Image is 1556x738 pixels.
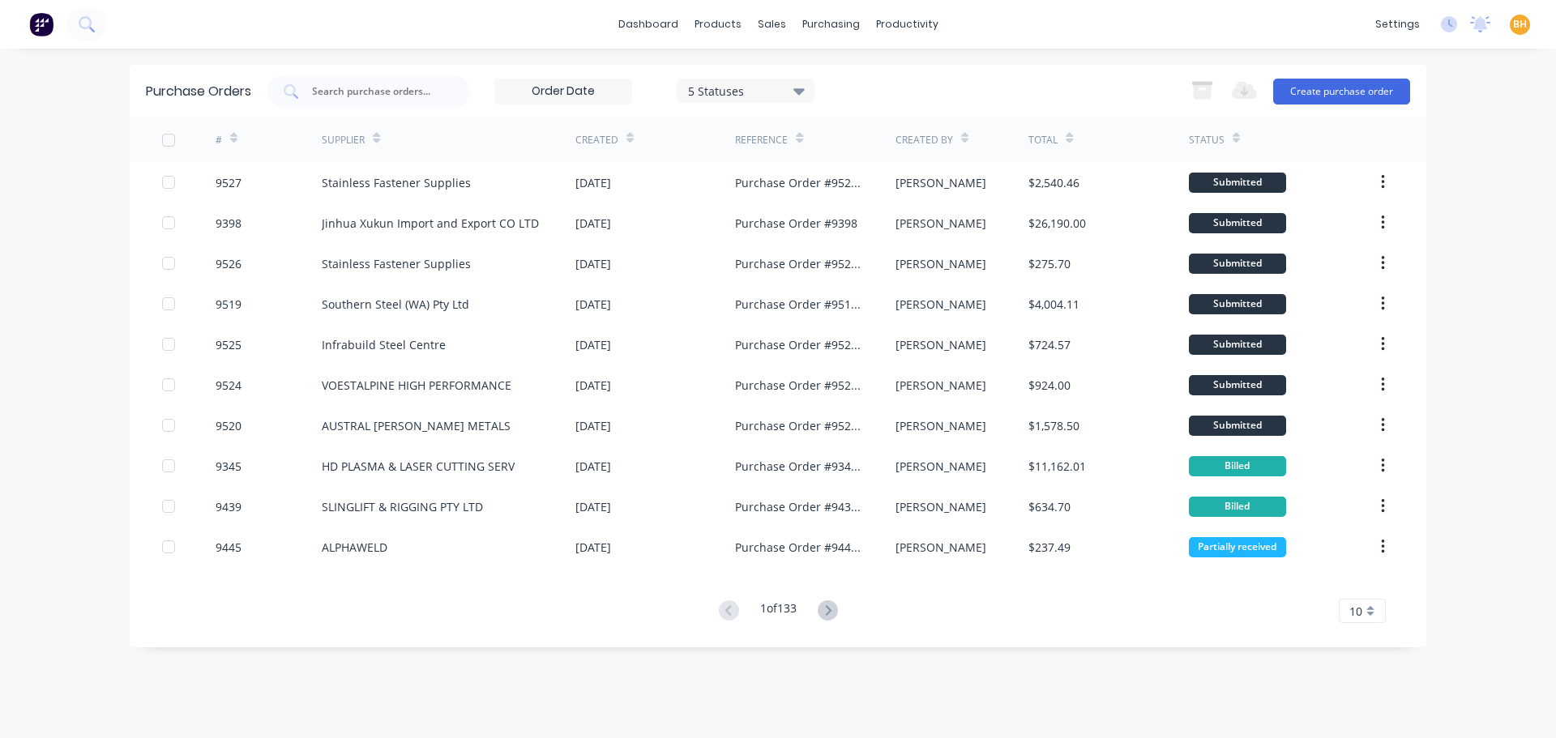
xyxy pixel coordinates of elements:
[896,174,986,191] div: [PERSON_NAME]
[1028,539,1071,556] div: $237.49
[1028,133,1058,147] div: Total
[750,12,794,36] div: sales
[575,255,611,272] div: [DATE]
[216,458,242,475] div: 9345
[1189,173,1286,193] div: Submitted
[610,12,686,36] a: dashboard
[1028,498,1071,515] div: $634.70
[322,296,469,313] div: Southern Steel (WA) Pty Ltd
[735,498,862,515] div: Purchase Order #9439 - SLINGLIFT & RIGGING PTY LTD
[1349,603,1362,620] span: 10
[216,296,242,313] div: 9519
[322,133,365,147] div: Supplier
[216,377,242,394] div: 9524
[896,539,986,556] div: [PERSON_NAME]
[688,82,804,99] div: 5 Statuses
[1189,294,1286,314] div: Submitted
[1189,133,1225,147] div: Status
[575,215,611,232] div: [DATE]
[735,377,862,394] div: Purchase Order #9524 - VOESTALPINE HIGH PERFORMANCE
[1028,336,1071,353] div: $724.57
[575,539,611,556] div: [DATE]
[146,82,251,101] div: Purchase Orders
[686,12,750,36] div: products
[575,377,611,394] div: [DATE]
[735,336,862,353] div: Purchase Order #9525 - Infrabuild Steel Centre
[322,215,539,232] div: Jinhua Xukun Import and Export CO LTD
[735,417,862,434] div: Purchase Order #9520 - AUSTRAL [PERSON_NAME] METALS
[896,417,986,434] div: [PERSON_NAME]
[896,255,986,272] div: [PERSON_NAME]
[575,336,611,353] div: [DATE]
[735,133,788,147] div: Reference
[216,336,242,353] div: 9525
[896,458,986,475] div: [PERSON_NAME]
[896,215,986,232] div: [PERSON_NAME]
[735,296,862,313] div: Purchase Order #9519 - Southern Steel (WA) Pty Ltd
[322,539,387,556] div: ALPHAWELD
[896,296,986,313] div: [PERSON_NAME]
[216,498,242,515] div: 9439
[1189,254,1286,274] div: Submitted
[735,215,857,232] div: Purchase Order #9398
[1189,375,1286,395] div: Submitted
[575,498,611,515] div: [DATE]
[896,133,953,147] div: Created By
[1028,458,1086,475] div: $11,162.01
[1028,255,1071,272] div: $275.70
[216,417,242,434] div: 9520
[896,336,986,353] div: [PERSON_NAME]
[322,417,511,434] div: AUSTRAL [PERSON_NAME] METALS
[1189,537,1286,557] div: Partially received
[322,174,471,191] div: Stainless Fastener Supplies
[310,83,445,100] input: Search purchase orders...
[575,174,611,191] div: [DATE]
[760,599,797,623] div: 1 of 133
[794,12,868,36] div: purchasing
[1189,497,1286,517] div: Billed
[575,458,611,475] div: [DATE]
[896,377,986,394] div: [PERSON_NAME]
[1189,456,1286,476] div: Billed
[216,174,242,191] div: 9527
[1273,79,1410,105] button: Create purchase order
[896,498,986,515] div: [PERSON_NAME]
[1028,215,1086,232] div: $26,190.00
[1028,417,1079,434] div: $1,578.50
[322,377,511,394] div: VOESTALPINE HIGH PERFORMANCE
[735,255,862,272] div: Purchase Order #9526 - Stainless Fastener Supplies
[575,296,611,313] div: [DATE]
[1028,377,1071,394] div: $924.00
[735,539,862,556] div: Purchase Order #9445 - ALPHAWELD
[216,255,242,272] div: 9526
[1189,416,1286,436] div: Submitted
[216,539,242,556] div: 9445
[1189,335,1286,355] div: Submitted
[322,458,515,475] div: HD PLASMA & LASER CUTTING SERV
[322,255,471,272] div: Stainless Fastener Supplies
[735,174,862,191] div: Purchase Order #9527 - Stainless Fastener Supplies
[868,12,947,36] div: productivity
[1189,213,1286,233] div: Submitted
[1028,296,1079,313] div: $4,004.11
[216,133,222,147] div: #
[495,79,631,104] input: Order Date
[1367,12,1428,36] div: settings
[322,336,446,353] div: Infrabuild Steel Centre
[575,133,618,147] div: Created
[1513,17,1527,32] span: BH
[29,12,53,36] img: Factory
[216,215,242,232] div: 9398
[1028,174,1079,191] div: $2,540.46
[322,498,483,515] div: SLINGLIFT & RIGGING PTY LTD
[575,417,611,434] div: [DATE]
[735,458,862,475] div: Purchase Order #9345 - HD PLASMA & LASER CUTTING SERV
